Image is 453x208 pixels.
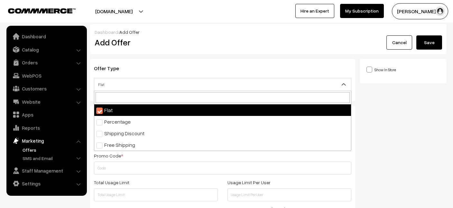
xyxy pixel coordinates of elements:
[94,79,351,90] span: Flat
[386,35,412,50] a: Cancel
[94,139,351,151] li: Free Shipping
[8,165,85,176] a: Staff Management
[8,70,85,81] a: WebPOS
[95,29,442,35] div: /
[8,109,85,120] a: Apps
[94,78,351,91] span: Flat
[94,152,123,159] label: Promo Code
[8,135,85,147] a: Marketing
[416,35,442,50] button: Save
[94,188,218,201] input: Total Usage Limit
[340,4,384,18] a: My Subscription
[366,66,396,73] label: Show In Store
[8,44,85,55] a: Catalog
[95,37,234,47] h2: Add Offer
[8,8,76,13] img: COMMMERCE
[94,162,351,175] input: Code
[435,6,445,16] img: user
[73,3,155,19] button: [DOMAIN_NAME]
[8,178,85,189] a: Settings
[21,155,85,162] a: SMS and Email
[119,29,140,35] span: Add Offer
[295,4,334,18] a: Hire an Expert
[8,6,64,14] a: COMMMERCE
[94,128,351,139] li: Shipping Discount
[94,104,351,116] li: Flat
[94,65,127,71] span: Offer Type
[227,188,351,201] input: Usage Limit Per User
[8,96,85,108] a: Website
[21,147,85,153] a: Offers
[227,179,271,186] label: Usage Limit Per User
[8,31,85,42] a: Dashboard
[8,122,85,134] a: Reports
[392,3,448,19] button: [PERSON_NAME] S…
[94,116,351,128] li: Percentage
[8,57,85,68] a: Orders
[95,29,118,35] a: Dashboard
[94,179,129,186] label: Total Usage Limit
[8,83,85,94] a: Customers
